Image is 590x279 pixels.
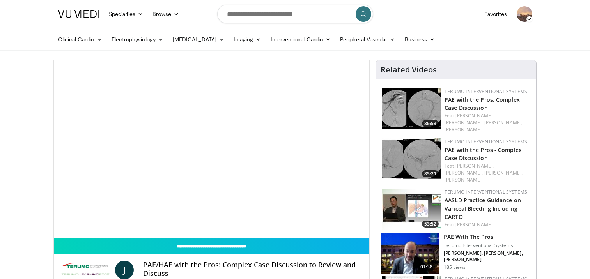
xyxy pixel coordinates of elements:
[445,146,522,162] a: PAE with the Pros - Complex Case Discussion
[381,65,437,74] h4: Related Videos
[335,32,400,47] a: Peripheral Vascular
[381,233,532,274] a: 01:38 PAE With The Pros Terumo Interventional Systems [PERSON_NAME], [PERSON_NAME], [PERSON_NAME]...
[422,170,439,177] span: 85:21
[445,170,483,176] a: [PERSON_NAME],
[445,189,527,195] a: Terumo Interventional Systems
[143,261,363,277] h4: PAE/HAE with the Pros: Complex Case Discussion to Review and Discuss
[382,189,441,230] img: d458a976-084f-4cc6-99db-43f8cfe48950.150x105_q85_crop-smart_upscale.jpg
[417,263,436,271] span: 01:38
[445,162,530,184] div: Feat.
[444,233,532,241] h3: PAE With The Pros
[517,6,532,22] img: Avatar
[445,119,483,126] a: [PERSON_NAME],
[445,196,521,220] a: AASLD Practice Guidance on Variceal Bleeding Including CARTO
[445,88,527,95] a: Terumo Interventional Systems
[455,112,494,119] a: [PERSON_NAME],
[445,126,482,133] a: [PERSON_NAME]
[382,88,441,129] a: 86:53
[444,242,532,249] p: Terumo Interventional Systems
[104,6,148,22] a: Specialties
[148,6,184,22] a: Browse
[58,10,99,18] img: VuMedi Logo
[382,138,441,179] img: 2880b503-176d-42d6-8e25-38e0446d51c9.150x105_q85_crop-smart_upscale.jpg
[382,138,441,179] a: 85:21
[422,120,439,127] span: 86:53
[445,177,482,183] a: [PERSON_NAME]
[455,221,493,228] a: [PERSON_NAME]
[445,112,530,133] div: Feat.
[444,250,532,263] p: [PERSON_NAME], [PERSON_NAME], [PERSON_NAME]
[484,170,523,176] a: [PERSON_NAME],
[54,60,370,238] video-js: Video Player
[107,32,168,47] a: Electrophysiology
[422,221,439,228] span: 53:52
[445,138,527,145] a: Terumo Interventional Systems
[382,189,441,230] a: 53:52
[445,96,520,111] a: PAE with the Pros: Complex Case Discussion
[381,233,439,274] img: 9715e714-e860-404f-8564-9ff980d54d36.150x105_q85_crop-smart_upscale.jpg
[53,32,107,47] a: Clinical Cardio
[455,162,494,169] a: [PERSON_NAME],
[480,6,512,22] a: Favorites
[444,264,466,270] p: 185 views
[168,32,229,47] a: [MEDICAL_DATA]
[229,32,266,47] a: Imaging
[484,119,523,126] a: [PERSON_NAME],
[266,32,336,47] a: Interventional Cardio
[445,221,530,228] div: Feat.
[400,32,440,47] a: Business
[382,88,441,129] img: 48030207-1c61-4b22-9de5-d5592b0ccd5b.150x105_q85_crop-smart_upscale.jpg
[217,5,373,23] input: Search topics, interventions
